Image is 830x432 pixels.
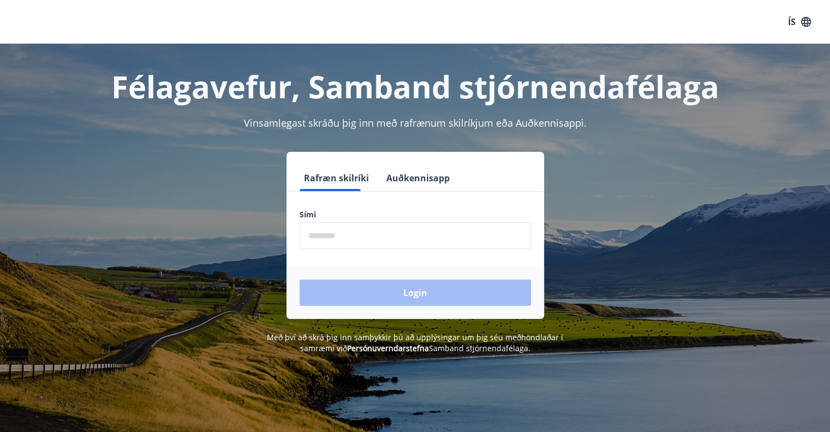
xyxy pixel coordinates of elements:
[267,332,563,353] span: Með því að skrá þig inn samþykkir þú að upplýsingar um þig séu meðhöndlaðar í samræmi við Samband...
[244,116,587,129] span: Vinsamlegast skráðu þig inn með rafrænum skilríkjum eða Auðkennisappi.
[300,209,531,220] label: Sími
[300,165,373,191] button: Rafræn skilríki
[382,165,454,191] button: Auðkennisapp
[35,66,795,107] h1: Félagavefur, Samband stjórnendafélaga
[782,12,817,32] button: ÍS
[347,343,429,353] a: Persónuverndarstefna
